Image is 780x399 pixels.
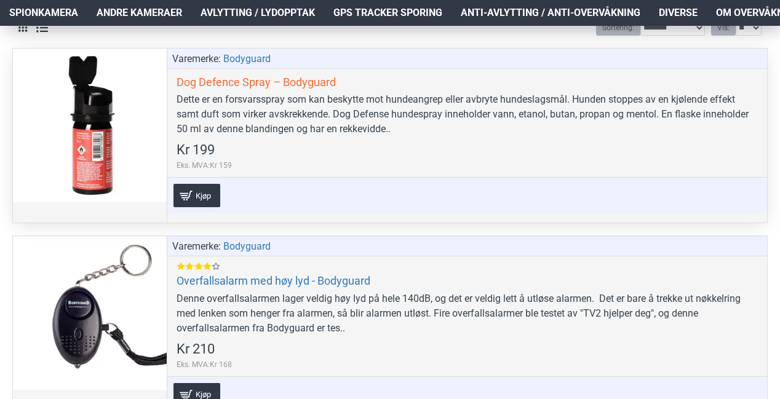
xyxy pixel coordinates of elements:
span: Varemerke: [172,52,221,66]
span: Anti-avlytting / Anti-overvåkning [461,6,640,20]
span: Spionkamera [9,6,78,20]
span: Andre kameraer [97,6,182,20]
a: Overfallsalarm med høy lyd - Bodyguard [177,274,370,288]
a: Dog Defence Spray – Bodyguard [177,75,336,89]
span: Eks. MVA:Kr 159 [177,160,232,171]
label: Vis: [711,20,736,36]
span: Kjøp [193,390,214,398]
span: Kr 199 [177,143,215,157]
a: Dog Defence Spray – Bodyguard Dog Defence Spray – Bodyguard [13,49,167,202]
span: Avlytting / Lydopptak [201,6,315,20]
span: GPS Tracker Sporing [333,6,442,20]
a: Bodyguard [223,52,271,66]
span: Diverse [659,6,698,20]
span: Eks. MVA:Kr 168 [177,359,232,370]
a: Overfallsalarm med høy lyd - Bodyguard Overfallsalarm med høy lyd - Bodyguard [13,236,167,390]
div: Dette er en forsvarsspray som kan beskytte mot hundeangrep eller avbryte hundeslagsmål. Hunden st... [177,92,758,136]
label: Sortering: [596,20,640,36]
span: Kr 210 [177,342,215,356]
span: Kjøp [193,192,214,200]
a: Bodyguard [223,239,271,254]
div: Denne overfallsalarmen lager veldig høy lyd på hele 140dB, og det er veldig lett å utløse alarmen... [177,291,758,336]
span: Varemerke: [172,239,221,254]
